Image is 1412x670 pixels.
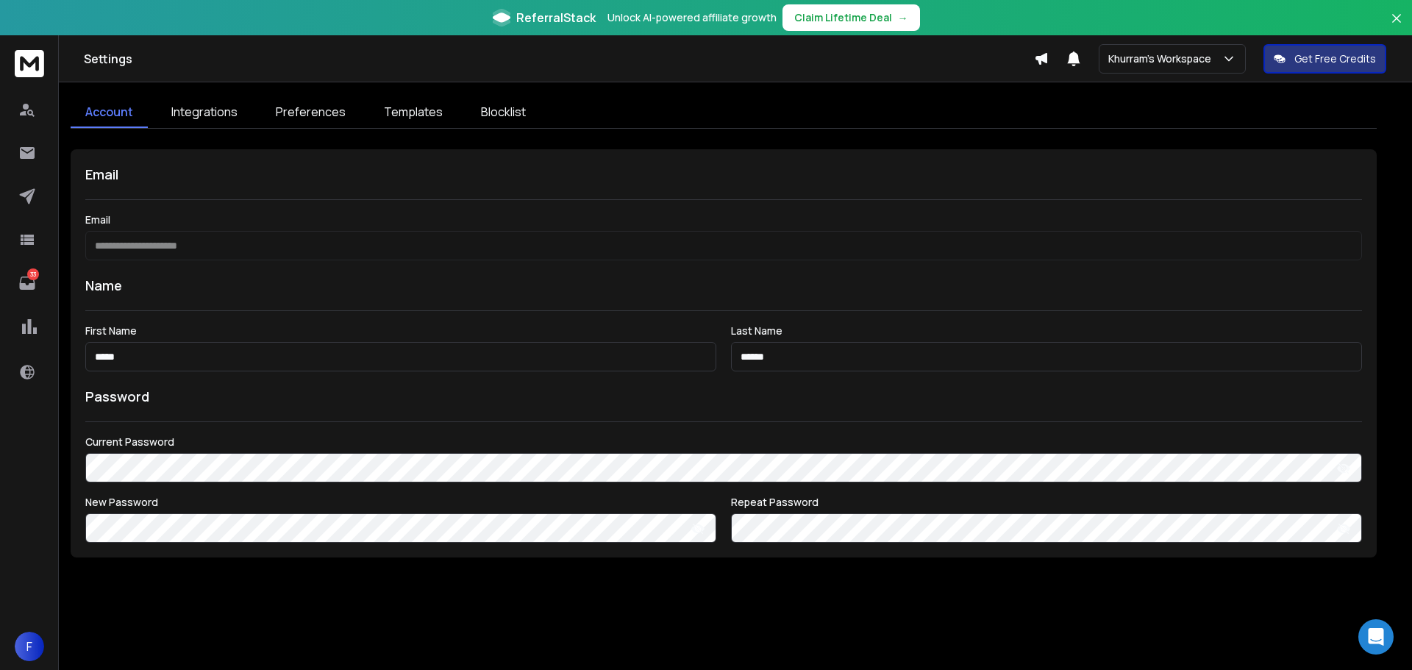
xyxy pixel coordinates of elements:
a: Preferences [261,97,360,128]
span: → [898,10,908,25]
h1: Password [85,386,149,407]
button: Get Free Credits [1263,44,1386,74]
span: ReferralStack [516,9,596,26]
button: Close banner [1387,9,1406,44]
button: F [15,632,44,661]
p: 33 [27,268,39,280]
a: Templates [369,97,457,128]
h1: Name [85,275,1362,296]
a: Account [71,97,148,128]
label: Repeat Password [731,497,1362,507]
h1: Email [85,164,1362,185]
p: Khurram's Workspace [1108,51,1217,66]
p: Get Free Credits [1294,51,1376,66]
label: Last Name [731,326,1362,336]
a: Blocklist [466,97,541,128]
label: First Name [85,326,716,336]
label: Email [85,215,1362,225]
a: 33 [13,268,42,298]
label: Current Password [85,437,1362,447]
label: New Password [85,497,716,507]
a: Integrations [157,97,252,128]
p: Unlock AI-powered affiliate growth [607,10,777,25]
div: Open Intercom Messenger [1358,619,1394,655]
h1: Settings [84,50,1034,68]
button: Claim Lifetime Deal→ [782,4,920,31]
